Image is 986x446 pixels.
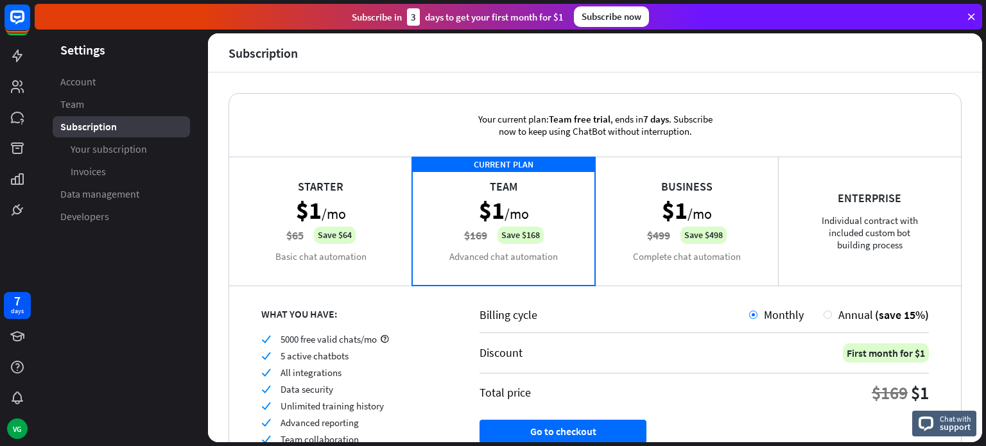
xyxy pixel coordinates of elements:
a: Account [53,71,190,92]
span: 7 days [643,113,669,125]
span: Unlimited training history [281,400,384,412]
div: Subscription [229,46,298,60]
a: Team [53,94,190,115]
span: Your subscription [71,142,147,156]
a: Invoices [53,161,190,182]
div: 3 [407,8,420,26]
span: All integrations [281,366,342,379]
div: 7 [14,295,21,307]
div: WHAT YOU HAVE: [261,307,447,320]
span: 5 active chatbots [281,350,349,362]
i: check [261,351,271,361]
div: First month for $1 [843,343,929,363]
span: Developers [60,210,109,223]
span: support [940,421,971,433]
div: days [11,307,24,316]
div: Billing cycle [480,307,749,322]
span: Advanced reporting [281,416,359,429]
i: check [261,401,271,411]
div: Subscribe now [574,6,649,27]
div: Your current plan: , ends in . Subscribe now to keep using ChatBot without interruption. [457,94,733,157]
span: Data management [60,187,139,201]
span: 5000 free valid chats/mo [281,333,377,345]
i: check [261,368,271,377]
a: Developers [53,206,190,227]
span: Monthly [764,307,804,322]
span: Account [60,75,96,89]
a: Your subscription [53,139,190,160]
span: Data security [281,383,333,395]
button: Open LiveChat chat widget [10,5,49,44]
a: 7 days [4,292,31,319]
span: Annual [838,307,873,322]
header: Settings [35,41,208,58]
div: Discount [480,345,523,360]
div: Subscribe in days to get your first month for $1 [352,8,564,26]
a: Data management [53,184,190,205]
button: Go to checkout [480,420,646,443]
span: Team collaboration [281,433,359,445]
div: $1 [911,381,929,404]
span: Subscription [60,120,117,133]
span: Invoices [71,165,106,178]
span: Team free trial [549,113,610,125]
div: Total price [480,385,531,400]
i: check [261,434,271,444]
div: VG [7,418,28,439]
span: Chat with [940,413,971,425]
span: Team [60,98,84,111]
div: $169 [872,381,908,404]
i: check [261,418,271,427]
i: check [261,334,271,344]
span: (save 15%) [875,307,929,322]
i: check [261,384,271,394]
